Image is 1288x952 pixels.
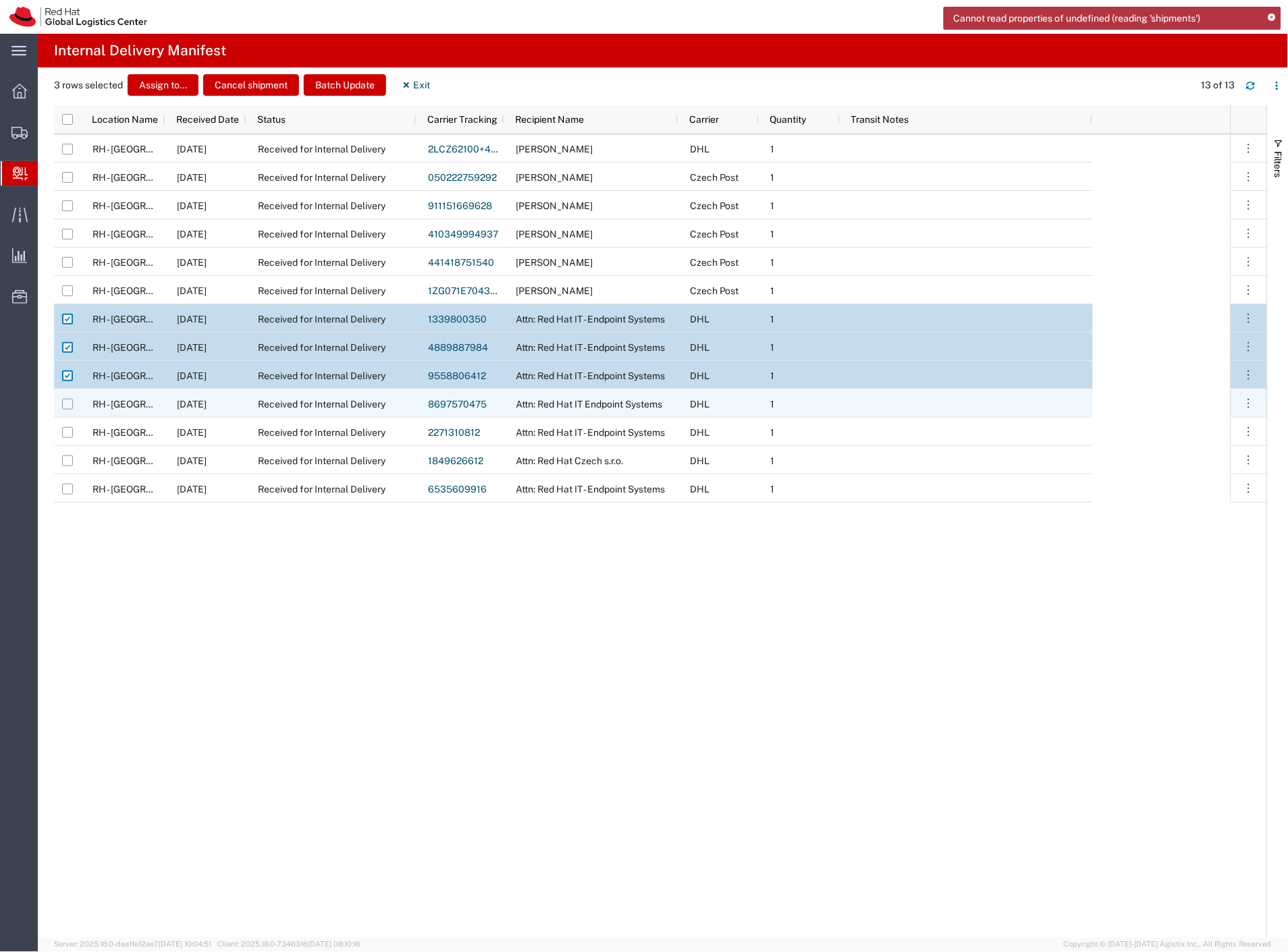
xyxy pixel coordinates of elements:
span: Received for Internal Delivery [258,484,385,495]
span: 1 [771,172,775,183]
span: Czech Post [690,172,739,183]
span: RH - Brno - Tech Park Brno - C [92,200,317,211]
span: Received for Internal Delivery [258,342,385,353]
span: Received for Internal Delivery [258,257,385,268]
span: Copyright © [DATE]-[DATE] Agistix Inc., All Rights Reserved [1064,939,1272,951]
span: Attn: Red Hat Czech s.r.o. [516,455,623,466]
span: 1 [771,314,775,325]
span: Location Name [92,114,158,125]
span: 3 rows selected [54,78,123,92]
span: Petr Sedlacek [516,257,593,268]
span: DHL [690,484,709,495]
span: DHL [690,144,709,155]
span: DHL [690,314,709,325]
span: Transit Notes [851,114,909,125]
span: 09/04/2025 [177,257,207,268]
span: DHL [690,399,709,410]
span: RH - Brno - Tech Park Brno - B [92,144,317,155]
span: Serhii Turivnyi [516,200,593,211]
button: Cancel shipment [203,74,299,96]
span: 1 [771,399,775,410]
img: logo [9,7,147,27]
span: 09/04/2025 [177,229,207,240]
span: 1 [771,484,775,495]
span: Attn: Red Hat IT - Endpoint Systems [516,342,665,353]
span: 1 [771,257,775,268]
a: 1339800350 [428,314,487,325]
span: 09/04/2025 [177,399,207,410]
a: 4889887984 [428,342,488,353]
span: Received for Internal Delivery [258,427,385,438]
span: Server: 2025.18.0-daa1fe12ee7 [54,941,211,949]
a: 911151669628 [428,200,492,211]
span: 09/04/2025 [177,370,207,381]
span: 1 [771,200,775,211]
span: Received for Internal Delivery [258,455,385,466]
span: Attn: Red Hat IT - Endpoint Systems [516,314,665,325]
span: Received for Internal Delivery [258,172,385,183]
h4: Internal Delivery Manifest [54,34,226,67]
a: 8697570475 [428,399,487,410]
span: Received for Internal Delivery [258,370,385,381]
a: 9558806412 [428,370,486,381]
a: 2LCZ62100+40000000 [428,144,533,155]
span: Quantity [770,114,807,125]
button: Assign to... [128,74,198,96]
span: 09/04/2025 [177,427,207,438]
span: [DATE] 08:10:16 [308,941,360,949]
span: Received for Internal Delivery [258,399,385,410]
span: 09/04/2025 [177,172,207,183]
span: Marek Vacula [516,229,593,240]
a: 1849626612 [428,455,483,466]
span: RH - Brno - Tech Park Brno - B [92,427,317,438]
span: RH - Brno - Tech Park Brno - B [92,455,317,466]
span: DHL [690,455,709,466]
span: RH - Brno - Tech Park Brno - B [92,484,317,495]
span: Cannot read properties of undefined (reading 'shipments') [954,11,1201,26]
span: DHL [690,427,709,438]
span: DHL [690,370,709,381]
span: Received for Internal Delivery [258,314,385,325]
span: RH - Brno - Tech Park Brno - C [92,229,317,240]
a: 6535609916 [428,484,487,495]
span: RH - Brno - Tech Park Brno - B [92,257,317,268]
span: RH - Brno - Tech Park Brno - B [92,370,317,381]
span: RH - Brno - Tech Park Brno - C [92,172,317,183]
span: Received for Internal Delivery [258,229,385,240]
span: Attn: Red Hat IT - Endpoint Systems [516,484,665,495]
a: 1ZG071E70436015414 [428,285,529,296]
span: 09/04/2025 [177,285,207,296]
span: 1 [771,144,775,155]
span: Czech Post [690,200,739,211]
span: Received for Internal Delivery [258,144,385,155]
span: 1 [771,229,775,240]
span: Status [257,114,286,125]
span: RH - Brno - Tech Park Brno - B [92,314,317,325]
a: 2271310812 [428,427,480,438]
a: 441418751540 [428,257,494,268]
span: 1 [771,342,775,353]
span: Received for Internal Delivery [258,285,385,296]
span: RH - Brno - Tech Park Brno - B [92,342,317,353]
span: Dominik Galovic [516,144,593,155]
span: 09/04/2025 [177,314,207,325]
span: 09/04/2025 [177,455,207,466]
span: Vega Cherkassovova [516,285,593,296]
span: Received Date [176,114,239,125]
span: Carrier Tracking [427,114,498,125]
span: Czech Post [690,285,739,296]
span: Attn: Red Hat IT - Endpoint Systems [516,427,665,438]
span: Recipient Name [515,114,584,125]
span: DHL [690,342,709,353]
span: RH - Brno - Tech Park Brno - B [92,399,317,410]
span: Czech Post [690,229,739,240]
span: [DATE] 10:04:51 [159,941,211,949]
span: Filters [1273,151,1284,177]
span: 09/04/2025 [177,200,207,211]
span: Carrier [689,114,719,125]
span: Attn: Red Hat IT - Endpoint Systems [516,370,665,381]
span: 09/04/2025 [177,144,207,155]
span: 09/04/2025 [177,484,207,495]
span: Attn: Red Hat IT Endpoint Systems [516,399,662,410]
span: 09/04/2025 [177,342,207,353]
